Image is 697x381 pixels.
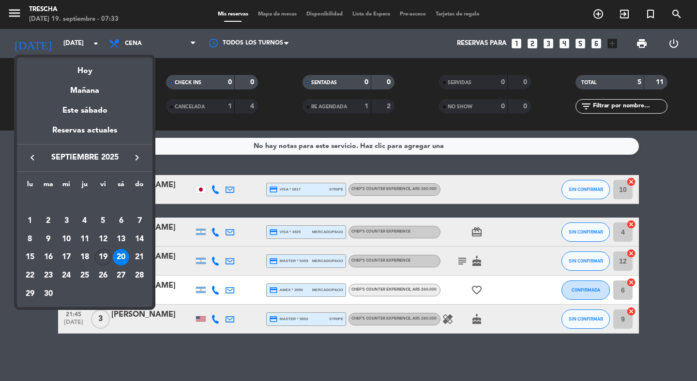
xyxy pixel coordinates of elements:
div: 13 [113,231,129,248]
th: viernes [94,179,112,194]
button: keyboard_arrow_right [128,151,146,164]
td: 6 de septiembre de 2025 [112,212,131,230]
div: 15 [22,249,38,265]
td: 30 de septiembre de 2025 [39,285,58,303]
td: 3 de septiembre de 2025 [57,212,76,230]
th: miércoles [57,179,76,194]
td: 24 de septiembre de 2025 [57,266,76,285]
th: lunes [21,179,39,194]
div: 12 [95,231,111,248]
td: 15 de septiembre de 2025 [21,248,39,266]
td: 14 de septiembre de 2025 [130,230,149,249]
td: 22 de septiembre de 2025 [21,266,39,285]
td: 21 de septiembre de 2025 [130,248,149,266]
td: 29 de septiembre de 2025 [21,285,39,303]
div: 3 [58,213,75,229]
td: 2 de septiembre de 2025 [39,212,58,230]
div: 10 [58,231,75,248]
td: 19 de septiembre de 2025 [94,248,112,266]
td: 8 de septiembre de 2025 [21,230,39,249]
div: 6 [113,213,129,229]
div: 11 [76,231,93,248]
td: SEP. [21,193,149,212]
div: 24 [58,267,75,284]
div: 17 [58,249,75,265]
td: 18 de septiembre de 2025 [76,248,94,266]
td: 11 de septiembre de 2025 [76,230,94,249]
div: 5 [95,213,111,229]
div: 4 [76,213,93,229]
div: 9 [40,231,57,248]
td: 1 de septiembre de 2025 [21,212,39,230]
th: martes [39,179,58,194]
th: jueves [76,179,94,194]
div: 16 [40,249,57,265]
div: 23 [40,267,57,284]
div: 22 [22,267,38,284]
div: Reservas actuales [17,124,152,144]
td: 7 de septiembre de 2025 [130,212,149,230]
td: 9 de septiembre de 2025 [39,230,58,249]
td: 4 de septiembre de 2025 [76,212,94,230]
div: 14 [131,231,148,248]
td: 20 de septiembre de 2025 [112,248,131,266]
div: Mañana [17,77,152,97]
div: 1 [22,213,38,229]
i: keyboard_arrow_right [131,152,143,163]
td: 27 de septiembre de 2025 [112,266,131,285]
div: 2 [40,213,57,229]
div: 25 [76,267,93,284]
div: 30 [40,286,57,302]
div: 19 [95,249,111,265]
td: 10 de septiembre de 2025 [57,230,76,249]
div: 26 [95,267,111,284]
td: 26 de septiembre de 2025 [94,266,112,285]
button: keyboard_arrow_left [24,151,41,164]
div: 27 [113,267,129,284]
div: 18 [76,249,93,265]
td: 28 de septiembre de 2025 [130,266,149,285]
td: 25 de septiembre de 2025 [76,266,94,285]
th: domingo [130,179,149,194]
div: 28 [131,267,148,284]
td: 13 de septiembre de 2025 [112,230,131,249]
td: 17 de septiembre de 2025 [57,248,76,266]
div: 8 [22,231,38,248]
div: Este sábado [17,97,152,124]
span: septiembre 2025 [41,151,128,164]
div: 21 [131,249,148,265]
div: 29 [22,286,38,302]
i: keyboard_arrow_left [27,152,38,163]
td: 23 de septiembre de 2025 [39,266,58,285]
td: 16 de septiembre de 2025 [39,248,58,266]
td: 5 de septiembre de 2025 [94,212,112,230]
div: 7 [131,213,148,229]
div: Hoy [17,58,152,77]
div: 20 [113,249,129,265]
th: sábado [112,179,131,194]
td: 12 de septiembre de 2025 [94,230,112,249]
